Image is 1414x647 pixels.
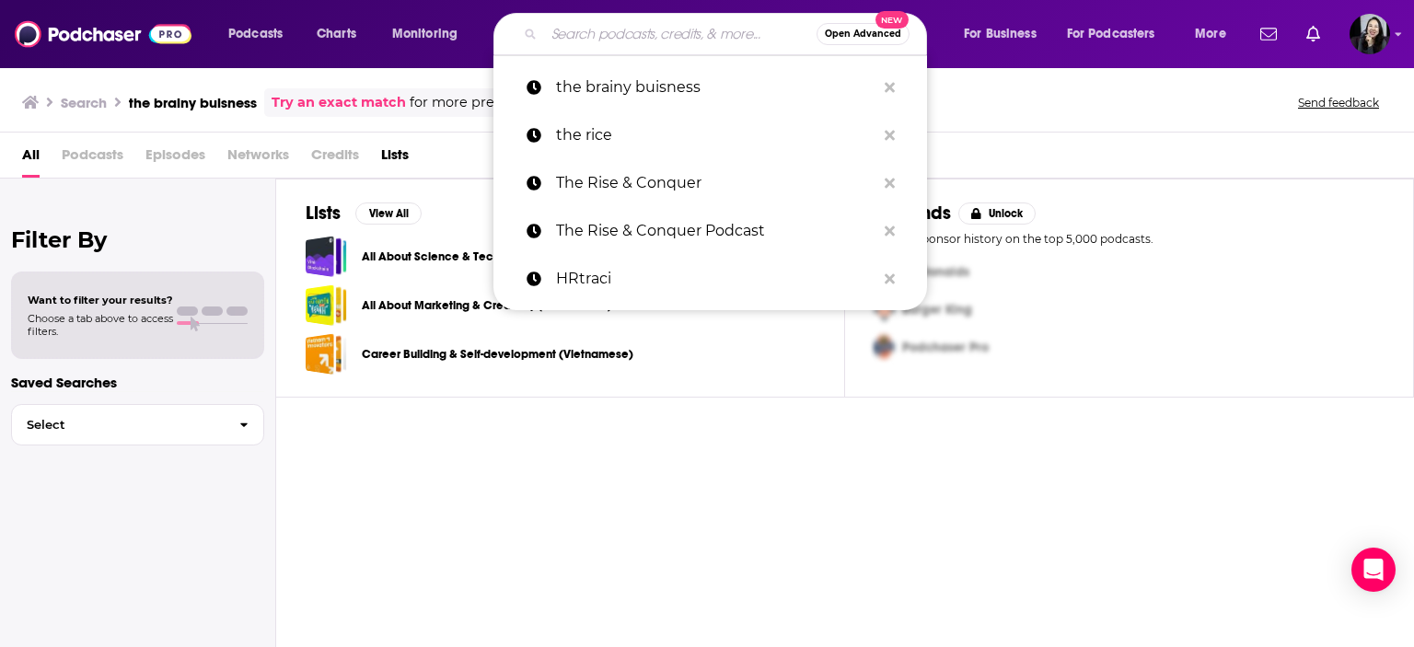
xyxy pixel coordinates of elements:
span: Open Advanced [825,29,901,39]
a: The Rise & Conquer Podcast [493,207,927,255]
button: Unlock [958,202,1037,225]
span: Podchaser Pro [902,340,989,355]
p: Saved Searches [11,374,264,391]
a: All About Science & Technology (Vietnamese) [362,247,614,267]
a: Career Building & Self-development (Vietnamese) [362,344,633,364]
img: User Profile [1350,14,1390,54]
a: All About Science & Technology (Vietnamese) [306,236,347,277]
span: Charts [317,21,356,47]
span: Networks [227,140,289,178]
a: The Rise & Conquer [493,159,927,207]
span: Monitoring [392,21,458,47]
span: For Podcasters [1067,21,1155,47]
p: the rice [556,111,875,159]
button: Open AdvancedNew [817,23,910,45]
p: Access sponsor history on the top 5,000 podcasts. [875,232,1384,246]
a: Try an exact match [272,92,406,113]
img: Podchaser - Follow, Share and Rate Podcasts [15,17,191,52]
span: Select [12,419,225,431]
h2: Lists [306,202,341,225]
div: Open Intercom Messenger [1351,548,1396,592]
a: Lists [381,140,409,178]
a: ListsView All [306,202,422,225]
a: HRtraci [493,255,927,303]
span: For Business [964,21,1037,47]
a: Career Building & Self-development (Vietnamese) [306,333,347,375]
button: open menu [379,19,481,49]
span: Burger King [902,302,972,318]
span: Logged in as marypoffenroth [1350,14,1390,54]
span: for more precise results [410,92,569,113]
a: All About Marketing & Creativity (Vietnamese) [306,284,347,326]
span: McDonalds [902,264,969,280]
span: More [1195,21,1226,47]
a: Charts [305,19,367,49]
a: Show notifications dropdown [1299,18,1327,50]
p: The Rise & Conquer Podcast [556,207,875,255]
span: Choose a tab above to access filters. [28,312,173,338]
img: Third Pro Logo [867,329,902,366]
a: the brainy buisness [493,64,927,111]
button: open menu [1182,19,1249,49]
div: Search podcasts, credits, & more... [511,13,945,55]
p: the brainy buisness [556,64,875,111]
button: open menu [951,19,1060,49]
span: Credits [311,140,359,178]
h3: Search [61,94,107,111]
button: Select [11,404,264,445]
a: All [22,140,40,178]
p: HRtraci [556,255,875,303]
a: All About Marketing & Creativity (Vietnamese) [362,295,612,316]
span: Want to filter your results? [28,294,173,306]
span: Podcasts [228,21,283,47]
h2: Filter By [11,226,264,253]
button: View All [355,202,422,225]
span: New [875,11,909,29]
p: The Rise & Conquer [556,159,875,207]
span: Podcasts [62,140,123,178]
button: Send feedback [1292,95,1385,110]
h3: the brainy buisness [129,94,257,111]
a: Show notifications dropdown [1253,18,1284,50]
button: open menu [215,19,307,49]
input: Search podcasts, credits, & more... [544,19,817,49]
button: open menu [1055,19,1182,49]
span: Episodes [145,140,205,178]
a: the rice [493,111,927,159]
button: Show profile menu [1350,14,1390,54]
